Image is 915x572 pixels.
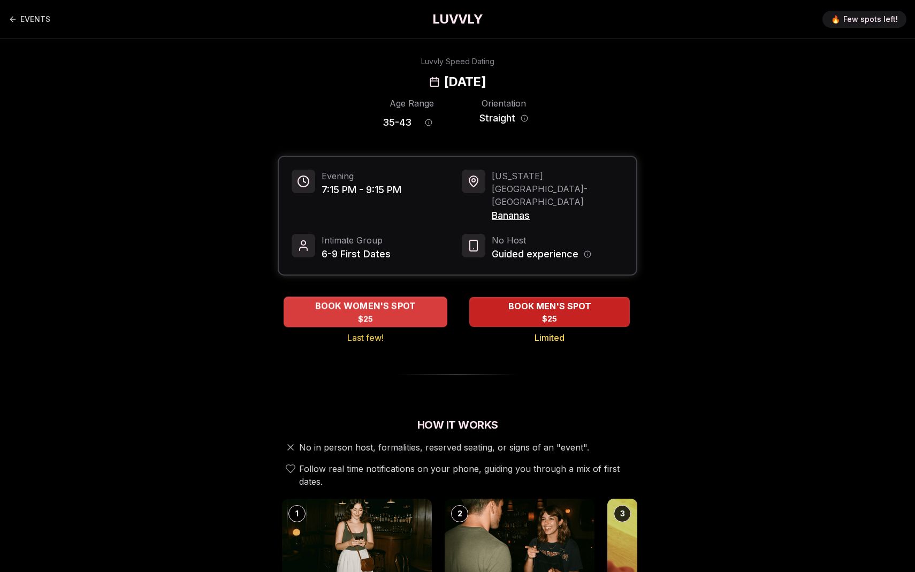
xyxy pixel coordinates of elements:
[299,441,589,454] span: No in person host, formalities, reserved seating, or signs of an "event".
[521,115,528,122] button: Orientation information
[843,14,898,25] span: Few spots left!
[831,14,840,25] span: 🔥
[506,300,593,312] span: BOOK MEN'S SPOT
[383,97,440,110] div: Age Range
[614,505,631,522] div: 3
[284,296,447,327] button: BOOK WOMEN'S SPOT - Last few!
[347,331,384,344] span: Last few!
[469,297,630,327] button: BOOK MEN'S SPOT - Limited
[432,11,483,28] a: LUVVLY
[322,234,391,247] span: Intimate Group
[358,314,373,324] span: $25
[584,250,591,258] button: Host information
[9,9,50,30] a: Back to events
[492,234,591,247] span: No Host
[479,111,515,126] span: Straight
[288,505,306,522] div: 1
[535,331,565,344] span: Limited
[299,462,633,488] span: Follow real time notifications on your phone, guiding you through a mix of first dates.
[278,417,637,432] h2: How It Works
[492,247,578,262] span: Guided experience
[492,170,623,208] span: [US_STATE][GEOGRAPHIC_DATA] - [GEOGRAPHIC_DATA]
[421,56,494,67] div: Luvvly Speed Dating
[475,97,532,110] div: Orientation
[451,505,468,522] div: 2
[322,170,401,182] span: Evening
[542,314,557,324] span: $25
[417,111,440,134] button: Age range information
[313,300,418,312] span: BOOK WOMEN'S SPOT
[322,247,391,262] span: 6-9 First Dates
[444,73,486,90] h2: [DATE]
[383,115,411,130] span: 35 - 43
[492,208,623,223] span: Bananas
[322,182,401,197] span: 7:15 PM - 9:15 PM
